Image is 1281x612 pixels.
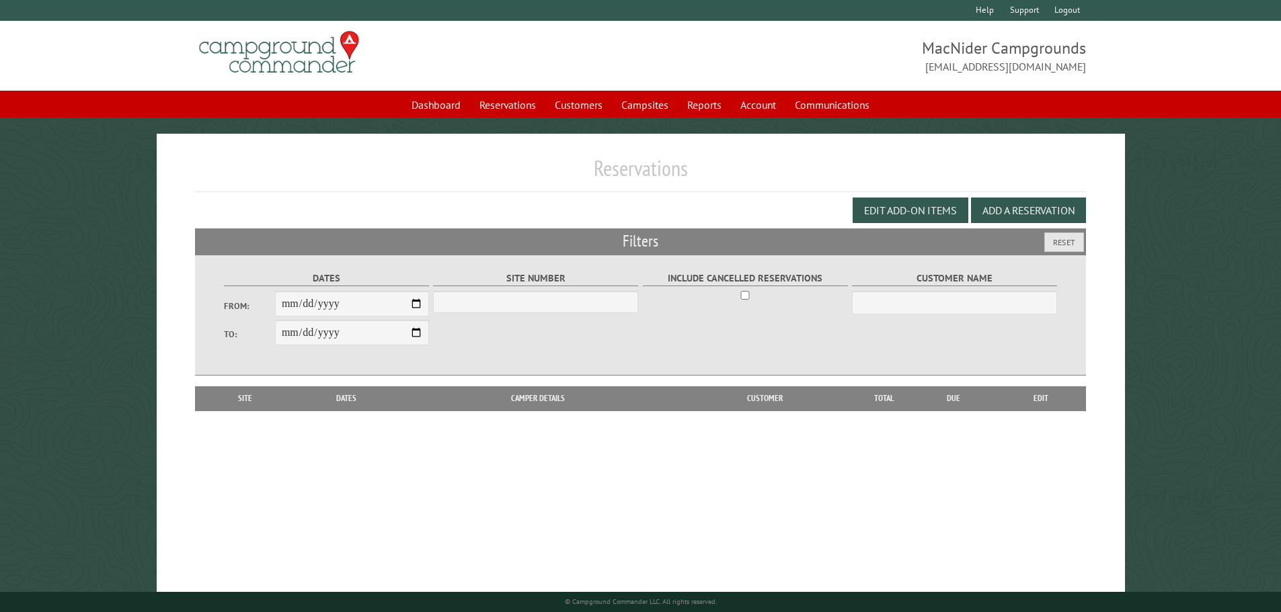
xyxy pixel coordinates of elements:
th: Total [857,386,911,410]
th: Edit [996,386,1087,410]
span: MacNider Campgrounds [EMAIL_ADDRESS][DOMAIN_NAME] [641,37,1087,75]
th: Site [202,386,289,410]
th: Camper Details [404,386,672,410]
img: Campground Commander [195,26,363,79]
th: Dates [289,386,404,410]
a: Reservations [471,92,544,118]
button: Edit Add-on Items [853,198,968,223]
label: To: [224,328,275,341]
label: From: [224,300,275,312]
a: Account [732,92,784,118]
th: Due [911,386,996,410]
label: Dates [224,271,429,286]
a: Campsites [613,92,676,118]
h1: Reservations [195,155,1087,192]
h2: Filters [195,228,1087,254]
small: © Campground Commander LLC. All rights reserved. [565,597,717,606]
a: Reports [679,92,730,118]
a: Communications [787,92,878,118]
th: Customer [672,386,857,410]
a: Customers [547,92,611,118]
button: Reset [1044,232,1084,252]
label: Site Number [433,271,638,286]
label: Include Cancelled Reservations [643,271,848,286]
label: Customer Name [852,271,1057,286]
button: Add a Reservation [971,198,1086,223]
a: Dashboard [403,92,469,118]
